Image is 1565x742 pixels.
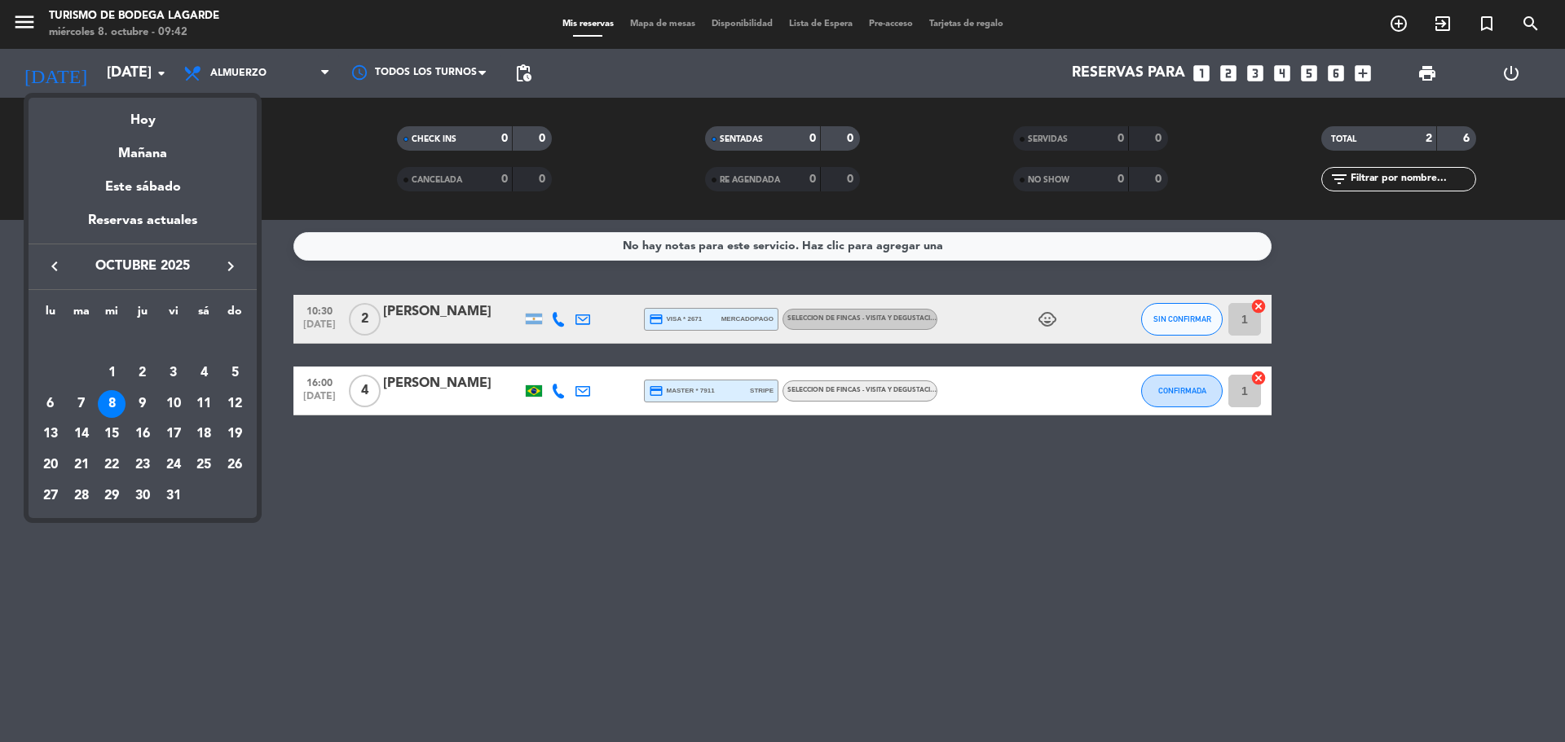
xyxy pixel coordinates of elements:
td: 18 de octubre de 2025 [189,419,220,450]
td: 21 de octubre de 2025 [66,450,97,481]
td: 4 de octubre de 2025 [189,358,220,389]
div: Mañana [29,131,257,165]
div: 29 [98,482,126,510]
div: 21 [68,451,95,479]
td: 3 de octubre de 2025 [158,358,189,389]
td: 26 de octubre de 2025 [219,450,250,481]
td: 7 de octubre de 2025 [66,389,97,419]
td: 19 de octubre de 2025 [219,419,250,450]
td: 9 de octubre de 2025 [127,389,158,419]
div: 27 [37,482,64,510]
td: 30 de octubre de 2025 [127,481,158,511]
div: 4 [190,359,218,387]
div: 31 [160,482,187,510]
div: 3 [160,359,187,387]
span: octubre 2025 [69,256,216,277]
td: 31 de octubre de 2025 [158,481,189,511]
td: 22 de octubre de 2025 [96,450,127,481]
td: 1 de octubre de 2025 [96,358,127,389]
div: 10 [160,390,187,418]
div: 6 [37,390,64,418]
i: keyboard_arrow_right [221,257,240,276]
div: 23 [129,451,156,479]
td: 6 de octubre de 2025 [35,389,66,419]
div: 14 [68,420,95,448]
td: 15 de octubre de 2025 [96,419,127,450]
div: 11 [190,390,218,418]
th: viernes [158,302,189,327]
div: 22 [98,451,126,479]
td: 23 de octubre de 2025 [127,450,158,481]
div: 8 [98,390,126,418]
div: 28 [68,482,95,510]
th: domingo [219,302,250,327]
th: lunes [35,302,66,327]
td: 24 de octubre de 2025 [158,450,189,481]
div: Este sábado [29,165,257,210]
div: 16 [129,420,156,448]
td: 8 de octubre de 2025 [96,389,127,419]
td: 2 de octubre de 2025 [127,358,158,389]
div: 5 [221,359,249,387]
td: 25 de octubre de 2025 [189,450,220,481]
td: 20 de octubre de 2025 [35,450,66,481]
td: 12 de octubre de 2025 [219,389,250,419]
button: keyboard_arrow_left [40,256,69,277]
td: 13 de octubre de 2025 [35,419,66,450]
th: sábado [189,302,220,327]
div: 26 [221,451,249,479]
div: 30 [129,482,156,510]
i: keyboard_arrow_left [45,257,64,276]
td: 27 de octubre de 2025 [35,481,66,511]
button: keyboard_arrow_right [216,256,245,277]
div: 18 [190,420,218,448]
div: 1 [98,359,126,387]
div: 20 [37,451,64,479]
div: 19 [221,420,249,448]
div: 9 [129,390,156,418]
div: 7 [68,390,95,418]
td: 16 de octubre de 2025 [127,419,158,450]
div: 12 [221,390,249,418]
div: 15 [98,420,126,448]
div: 25 [190,451,218,479]
th: martes [66,302,97,327]
div: 24 [160,451,187,479]
td: 14 de octubre de 2025 [66,419,97,450]
div: 2 [129,359,156,387]
th: miércoles [96,302,127,327]
div: Hoy [29,98,257,131]
div: 13 [37,420,64,448]
td: 11 de octubre de 2025 [189,389,220,419]
td: 5 de octubre de 2025 [219,358,250,389]
div: Reservas actuales [29,210,257,244]
td: 17 de octubre de 2025 [158,419,189,450]
td: 29 de octubre de 2025 [96,481,127,511]
td: OCT. [35,327,250,358]
td: 28 de octubre de 2025 [66,481,97,511]
th: jueves [127,302,158,327]
div: 17 [160,420,187,448]
td: 10 de octubre de 2025 [158,389,189,419]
